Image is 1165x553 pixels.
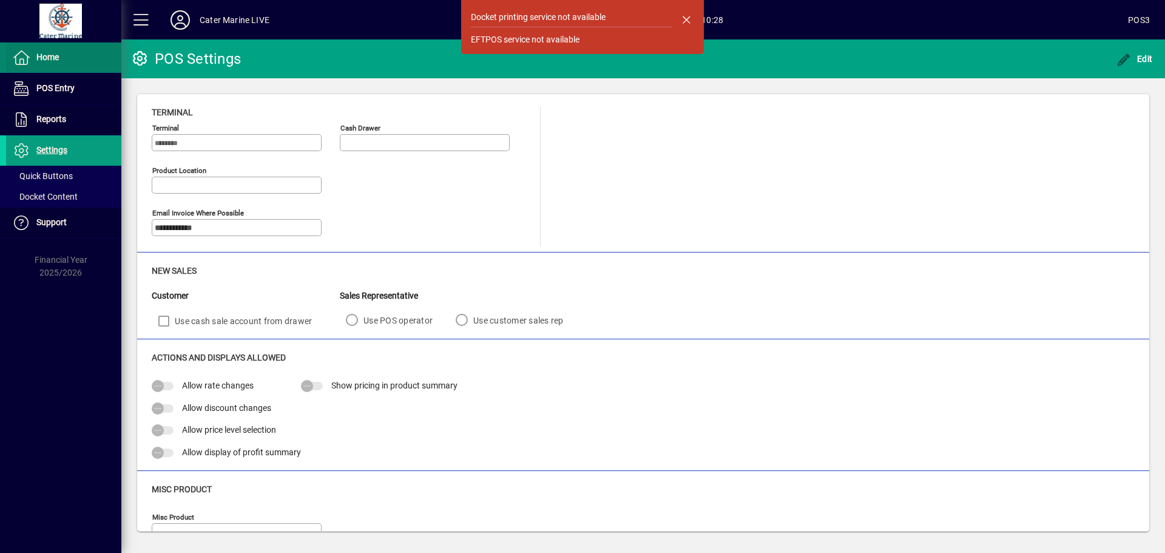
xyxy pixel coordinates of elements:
[152,290,340,302] div: Customer
[152,484,212,494] span: Misc Product
[331,381,458,390] span: Show pricing in product summary
[12,171,73,181] span: Quick Buttons
[6,186,121,207] a: Docket Content
[340,290,581,302] div: Sales Representative
[182,381,254,390] span: Allow rate changes
[6,104,121,135] a: Reports
[152,266,197,276] span: New Sales
[12,192,78,202] span: Docket Content
[269,10,1128,30] span: [DATE] 10:28
[152,107,193,117] span: Terminal
[152,513,194,521] mat-label: Misc Product
[161,9,200,31] button: Profile
[152,166,206,175] mat-label: Product location
[36,83,75,93] span: POS Entry
[36,217,67,227] span: Support
[340,124,380,132] mat-label: Cash Drawer
[182,425,276,435] span: Allow price level selection
[152,209,244,217] mat-label: Email Invoice where possible
[152,353,286,362] span: Actions and Displays Allowed
[130,49,241,69] div: POS Settings
[1128,10,1150,30] div: POS3
[36,114,66,124] span: Reports
[6,42,121,73] a: Home
[152,124,179,132] mat-label: Terminal
[200,10,269,30] div: Cater Marine LIVE
[36,52,59,62] span: Home
[1113,48,1156,70] button: Edit
[6,73,121,104] a: POS Entry
[182,447,301,457] span: Allow display of profit summary
[1116,54,1153,64] span: Edit
[6,208,121,238] a: Support
[471,33,579,46] div: EFTPOS service not available
[182,403,271,413] span: Allow discount changes
[6,166,121,186] a: Quick Buttons
[36,145,67,155] span: Settings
